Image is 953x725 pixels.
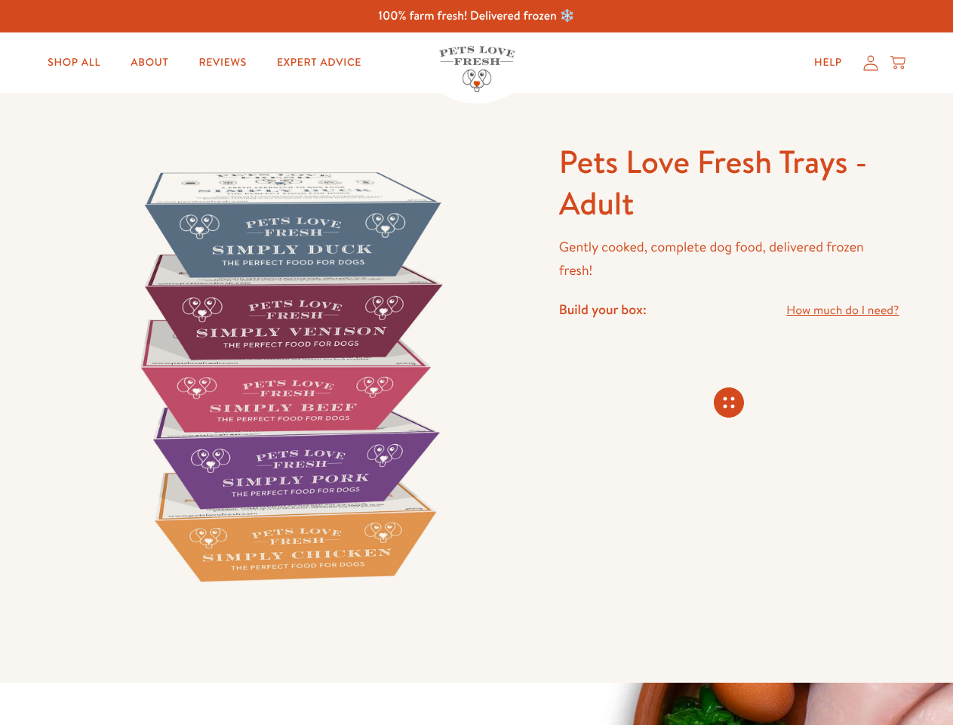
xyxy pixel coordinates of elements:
[559,141,899,224] h1: Pets Love Fresh Trays - Adult
[35,48,112,78] a: Shop All
[54,141,523,610] img: Pets Love Fresh Trays - Adult
[559,236,899,282] p: Gently cooked, complete dog food, delivered frozen fresh!
[802,48,854,78] a: Help
[265,48,374,78] a: Expert Advice
[714,387,744,418] svg: Connecting store
[559,301,647,318] h4: Build your box:
[118,48,180,78] a: About
[186,48,258,78] a: Reviews
[439,46,515,92] img: Pets Love Fresh
[786,301,899,321] a: How much do I need?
